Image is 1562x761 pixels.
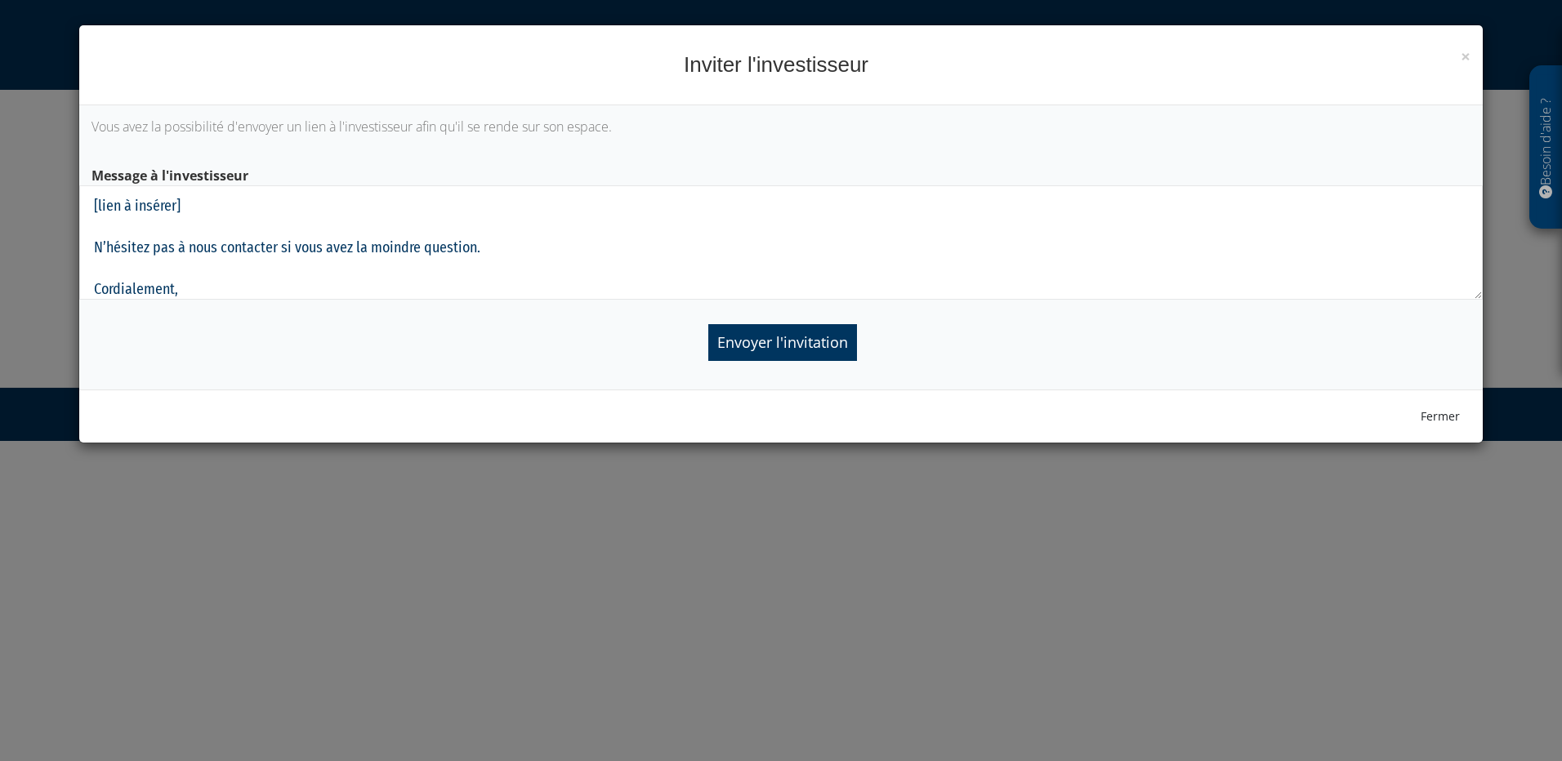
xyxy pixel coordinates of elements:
[91,118,1471,136] p: Vous avez la possibilité d'envoyer un lien à l'investisseur afin qu'il se rende sur son espace.
[1410,403,1471,430] button: Fermer
[79,161,1484,185] label: Message à l'investisseur
[708,324,857,361] input: Envoyer l'invitation
[91,50,1471,80] h4: Inviter l'investisseur
[1461,45,1471,68] span: ×
[1537,74,1555,221] p: Besoin d'aide ?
